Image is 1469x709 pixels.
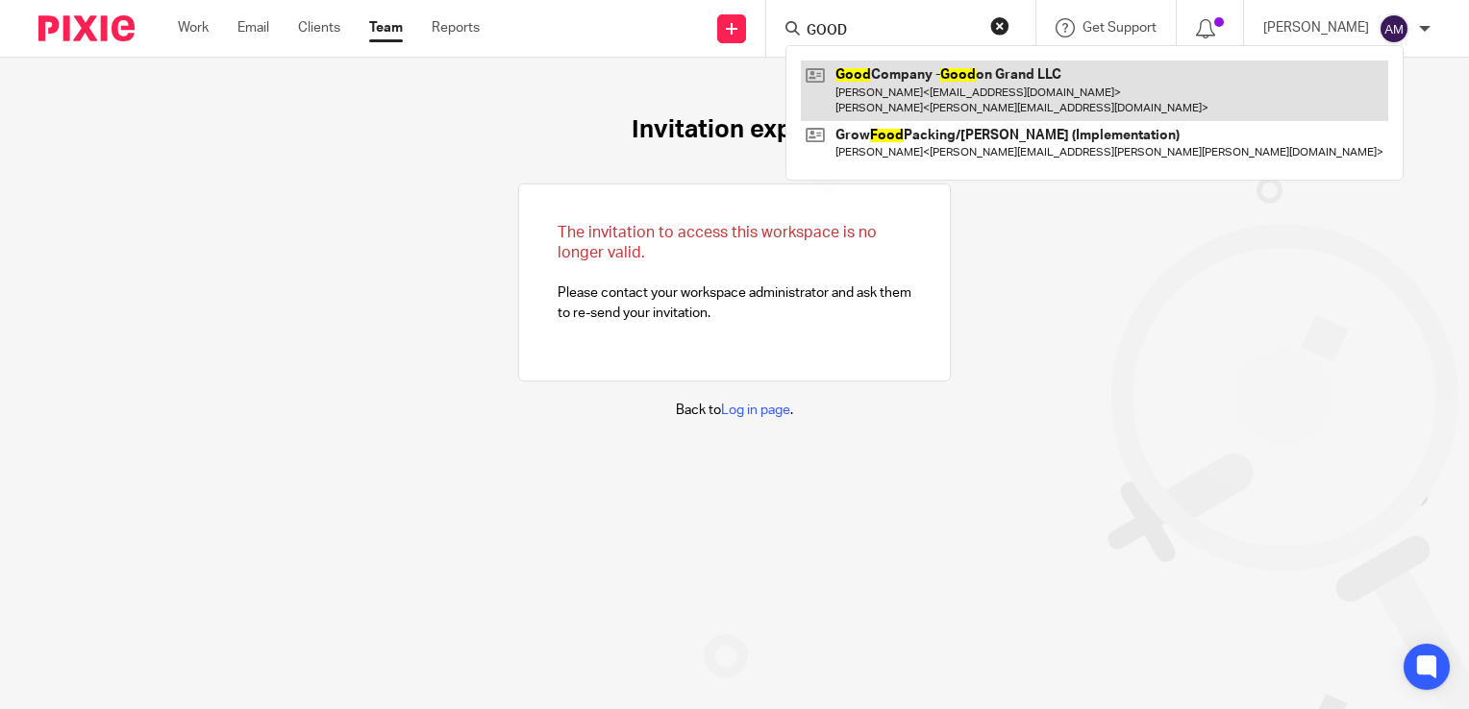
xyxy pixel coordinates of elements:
a: Log in page [721,403,790,417]
span: The invitation to access this workspace is no longer valid. [558,225,877,260]
input: Search [805,23,978,40]
button: Clear [990,16,1009,36]
p: Back to . [676,401,793,420]
a: Clients [298,18,340,37]
a: Reports [432,18,480,37]
p: [PERSON_NAME] [1263,18,1369,37]
span: Get Support [1083,21,1157,35]
a: Work [178,18,209,37]
img: Pixie [38,15,135,41]
img: svg%3E [1379,13,1409,44]
h1: Invitation expired [632,115,838,145]
a: Email [237,18,269,37]
a: Team [369,18,403,37]
p: Please contact your workspace administrator and ask them to re-send your invitation. [558,223,911,323]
